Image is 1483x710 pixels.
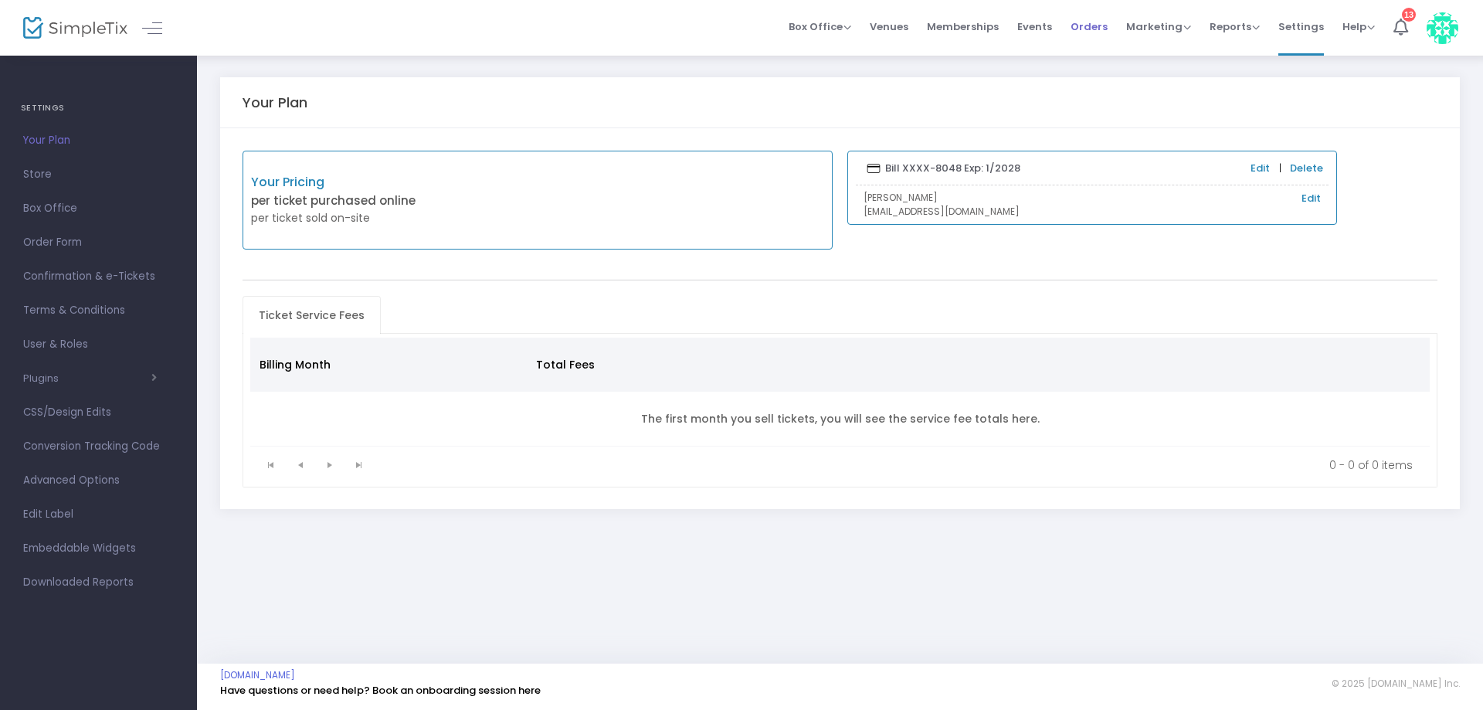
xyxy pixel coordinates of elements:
span: | [1275,161,1285,176]
th: Total Fees [527,338,779,392]
img: credit.png [867,161,881,175]
span: Reports [1210,19,1260,34]
p: per ticket sold on-site [251,210,538,226]
td: The first month you sell tickets, you will see the service fee totals here. [250,392,1430,447]
span: Memberships [927,7,999,46]
span: Embeddable Widgets [23,538,174,559]
a: Edit [1251,161,1270,176]
p: [PERSON_NAME] [864,191,1321,205]
span: Order Form [23,233,174,253]
p: [EMAIL_ADDRESS][DOMAIN_NAME] [864,205,1321,219]
span: CSS/Design Edits [23,403,174,423]
div: 13 [1402,8,1416,22]
span: Downloaded Reports [23,572,174,593]
span: Advanced Options [23,471,174,491]
span: Venues [870,7,908,46]
a: Delete [1290,161,1323,176]
span: Box Office [23,199,174,219]
span: Conversion Tracking Code [23,437,174,457]
span: Your Plan [23,131,174,151]
div: Data table [250,338,1430,447]
b: Bill XXXX-8048 Exp: 1/2028 [885,161,1020,175]
a: Have questions or need help? Book an onboarding session here [220,683,541,698]
h5: Your Plan [243,94,307,111]
button: Plugins [23,372,157,385]
p: per ticket purchased online [251,192,538,210]
span: User & Roles [23,335,174,355]
span: Store [23,165,174,185]
p: Your Pricing [251,173,538,192]
span: Box Office [789,19,851,34]
kendo-pager-info: 0 - 0 of 0 items [385,457,1413,473]
span: Ticket Service Fees [249,303,374,328]
span: Events [1017,7,1052,46]
span: Marketing [1126,19,1191,34]
span: Settings [1278,7,1324,46]
span: Edit Label [23,504,174,525]
span: Confirmation & e-Tickets [23,267,174,287]
span: Help [1342,19,1375,34]
a: [DOMAIN_NAME] [220,669,295,681]
th: Billing Month [250,338,528,392]
span: Terms & Conditions [23,301,174,321]
span: Orders [1071,7,1108,46]
a: Edit [1301,191,1321,206]
h4: SETTINGS [21,93,176,124]
span: © 2025 [DOMAIN_NAME] Inc. [1332,678,1460,690]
